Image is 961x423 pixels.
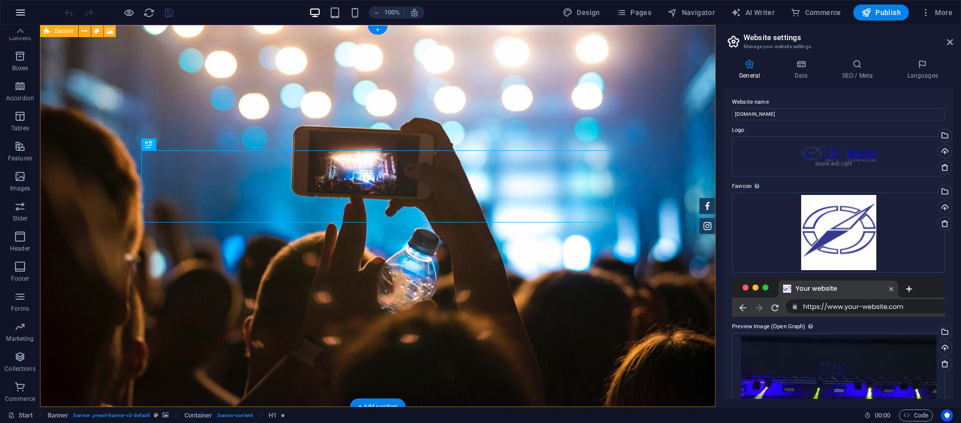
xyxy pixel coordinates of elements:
[8,154,32,162] p: Features
[269,409,277,421] span: Click to select. Double-click to edit
[667,8,715,18] span: Navigator
[827,59,892,80] h4: SEO / Meta
[5,365,35,373] p: Collections
[732,192,945,273] div: cropped-kreis-180x180.png
[72,409,150,421] span: . banner .preset-banner-v3-default
[732,321,945,333] label: Preview Image (Open Graph)
[369,7,404,19] button: 100%
[616,8,651,18] span: Pages
[13,215,28,223] p: Slider
[216,409,253,421] span: . banner-content
[941,409,953,421] button: Usercentrics
[882,411,883,419] span: :
[779,59,827,80] h4: Data
[903,409,928,421] span: Code
[727,5,779,21] button: AI Writer
[5,395,35,403] p: Commerce
[10,184,31,192] p: Images
[787,5,845,21] button: Commerce
[559,5,604,21] div: Design (Ctrl+Alt+Y)
[48,409,286,421] nav: breadcrumb
[724,59,779,80] h4: General
[744,33,953,42] h2: Website settings
[8,409,33,421] a: Click to cancel selection. Double-click to open Pages
[732,180,945,192] label: Favicon
[744,42,933,51] h3: Manage your website settings
[563,8,600,18] span: Design
[861,8,901,18] span: Publish
[732,136,945,176] div: cn-media.png
[162,412,168,418] i: This element contains a background
[875,409,890,421] span: 00 00
[154,412,158,418] i: This element is a customizable preset
[9,34,31,42] p: Content
[143,7,155,19] button: reload
[6,94,34,102] p: Accordion
[731,8,775,18] span: AI Writer
[612,5,655,21] button: Pages
[732,108,945,120] input: Name...
[12,64,29,72] p: Boxes
[184,409,212,421] span: Click to select. Double-click to edit
[921,8,952,18] span: More
[559,5,604,21] button: Design
[368,26,387,35] div: +
[48,409,69,421] span: Click to select. Double-click to edit
[11,305,29,313] p: Forms
[6,335,34,343] p: Marketing
[853,5,909,21] button: Publish
[732,96,945,108] label: Website name
[10,245,30,253] p: Header
[917,5,956,21] button: More
[410,8,419,17] i: On resize automatically adjust zoom level to fit chosen device.
[11,124,29,132] p: Tables
[791,8,841,18] span: Commerce
[281,412,285,418] i: Element contains an animation
[732,124,945,136] label: Logo
[864,409,891,421] h6: Session time
[892,59,953,80] h4: Languages
[663,5,719,21] button: Navigator
[55,28,74,34] span: Banner
[384,7,400,19] h6: 100%
[11,275,29,283] p: Footer
[350,398,406,415] div: + Add section
[899,409,933,421] button: Code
